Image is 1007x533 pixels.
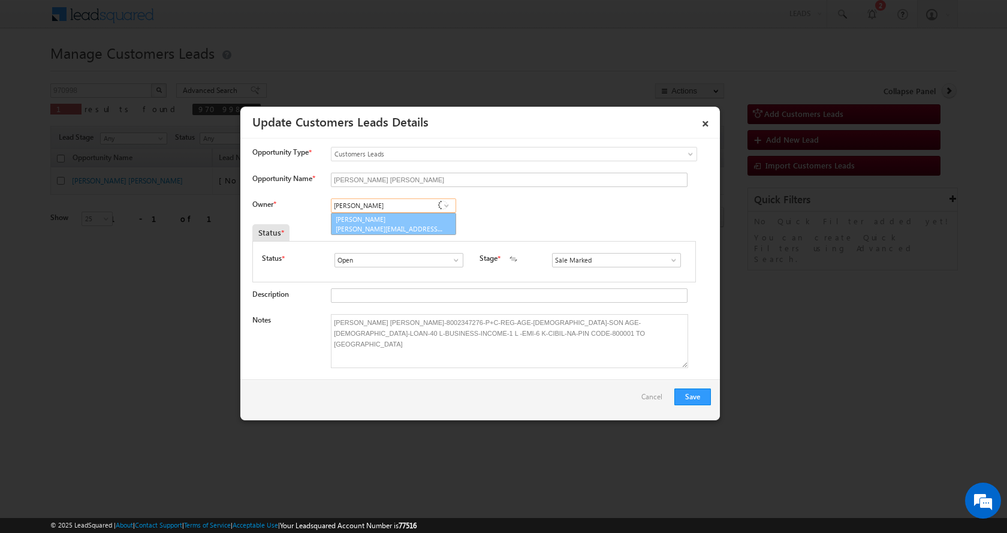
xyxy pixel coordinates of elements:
[331,198,456,213] input: Type to Search
[252,315,271,324] label: Notes
[336,224,444,233] span: [PERSON_NAME][EMAIL_ADDRESS][PERSON_NAME][DOMAIN_NAME]
[641,389,668,411] a: Cancel
[252,200,276,209] label: Owner
[197,6,225,35] div: Minimize live chat window
[62,63,201,79] div: Chat with us now
[252,113,429,130] a: Update Customers Leads Details
[252,147,309,158] span: Opportunity Type
[280,521,417,530] span: Your Leadsquared Account Number is
[552,253,681,267] input: Type to Search
[20,63,50,79] img: d_60004797649_company_0_60004797649
[116,521,133,529] a: About
[233,521,278,529] a: Acceptable Use
[331,213,456,236] a: [PERSON_NAME]
[399,521,417,530] span: 77516
[184,521,231,529] a: Terms of Service
[331,147,697,161] a: Customers Leads
[252,224,290,241] div: Status
[695,111,716,132] a: ×
[331,149,648,159] span: Customers Leads
[334,253,463,267] input: Type to Search
[16,111,219,359] textarea: Type your message and hit 'Enter'
[252,174,315,183] label: Opportunity Name
[445,254,460,266] a: Show All Items
[480,253,498,264] label: Stage
[663,254,678,266] a: Show All Items
[262,253,282,264] label: Status
[439,200,454,212] a: Show All Items
[50,520,417,531] span: © 2025 LeadSquared | | | | |
[163,369,218,386] em: Start Chat
[252,290,289,299] label: Description
[135,521,182,529] a: Contact Support
[674,389,711,405] button: Save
